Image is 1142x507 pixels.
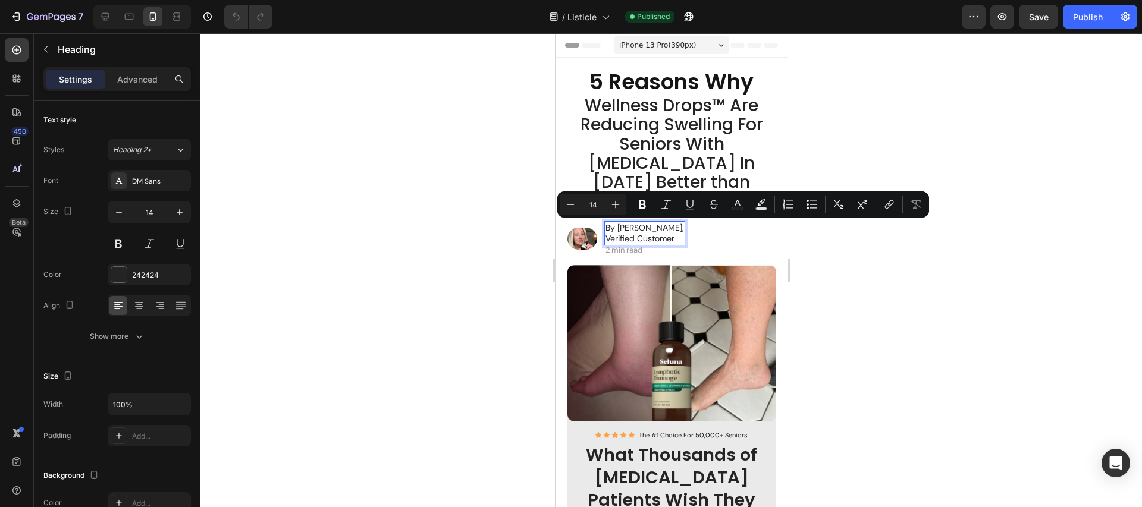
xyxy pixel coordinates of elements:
div: Size [43,369,75,385]
p: Heading [58,42,186,56]
button: Save [1019,5,1058,29]
span: / [562,11,565,23]
div: Show more [90,330,145,342]
div: Editor contextual toolbar [557,191,929,218]
div: Align [43,298,77,314]
strong: What Thousands of [MEDICAL_DATA] Patients Wish They Found Sooner! [30,410,202,500]
p: 7 [78,10,83,24]
div: Publish [1073,11,1103,23]
div: Size [43,204,75,220]
div: Add... [132,431,188,442]
div: Undo/Redo [224,5,272,29]
span: Listicle [567,11,597,23]
input: Auto [108,393,190,415]
div: Padding [43,430,71,441]
div: Open Intercom Messenger [1102,449,1130,477]
div: Width [43,399,63,410]
div: 242424 [132,270,188,281]
div: 450 [11,127,29,136]
div: Styles [43,144,64,155]
span: Save [1029,12,1049,22]
button: 7 [5,5,89,29]
button: Show more [43,326,191,347]
iframe: Design area [556,33,788,507]
div: Text style [43,115,76,125]
div: DM Sans [132,176,188,187]
button: Heading 2* [108,139,191,160]
span: Heading 2* [113,144,152,155]
div: Background [43,468,101,484]
button: Publish [1063,5,1113,29]
div: Font [43,175,58,186]
div: Beta [9,218,29,227]
div: Color [43,269,62,280]
p: Advanced [117,73,158,86]
span: Published [637,11,670,22]
p: Settings [59,73,92,86]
